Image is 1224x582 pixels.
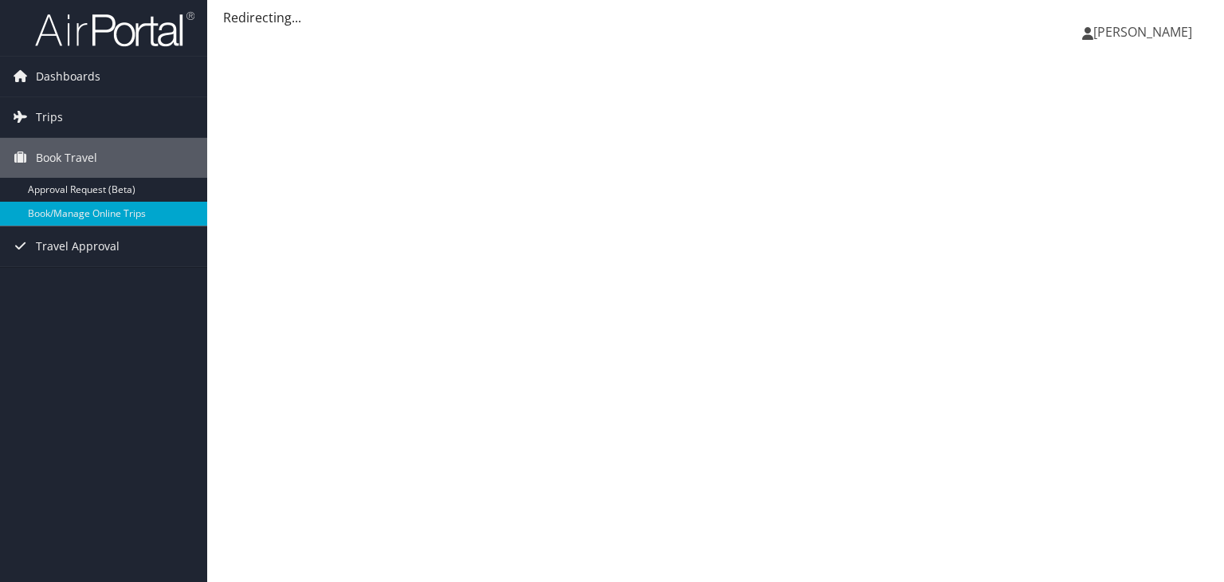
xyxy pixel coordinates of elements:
span: Dashboards [36,57,100,96]
img: airportal-logo.png [35,10,194,48]
span: Travel Approval [36,226,120,266]
span: Book Travel [36,138,97,178]
span: [PERSON_NAME] [1093,23,1192,41]
a: [PERSON_NAME] [1082,8,1208,56]
span: Trips [36,97,63,137]
div: Redirecting... [223,8,1208,27]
